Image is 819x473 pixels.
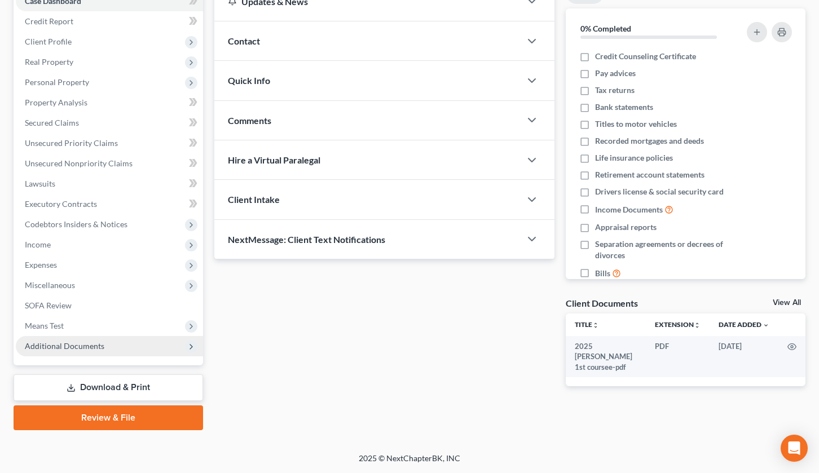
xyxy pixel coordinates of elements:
[228,154,320,165] span: Hire a Virtual Paralegal
[25,138,118,148] span: Unsecured Priority Claims
[16,295,203,316] a: SOFA Review
[25,260,57,269] span: Expenses
[25,16,73,26] span: Credit Report
[25,219,127,229] span: Codebtors Insiders & Notices
[25,321,64,330] span: Means Test
[25,118,79,127] span: Secured Claims
[16,113,203,133] a: Secured Claims
[595,268,610,279] span: Bills
[694,322,701,329] i: unfold_more
[25,98,87,107] span: Property Analysis
[25,300,72,310] span: SOFA Review
[595,238,736,261] span: Separation agreements or decrees of divorces
[655,320,701,329] a: Extensionunfold_more
[228,194,280,205] span: Client Intake
[16,92,203,113] a: Property Analysis
[575,320,599,329] a: Titleunfold_more
[25,280,75,290] span: Miscellaneous
[228,234,385,245] span: NextMessage: Client Text Notifications
[566,297,638,309] div: Client Documents
[16,133,203,153] a: Unsecured Priority Claims
[14,405,203,430] a: Review & File
[25,158,133,168] span: Unsecured Nonpriority Claims
[566,336,646,377] td: 2025 [PERSON_NAME] 1st coursee-pdf
[14,374,203,401] a: Download & Print
[25,57,73,67] span: Real Property
[25,179,55,188] span: Lawsuits
[16,11,203,32] a: Credit Report
[710,336,778,377] td: [DATE]
[595,169,704,180] span: Retirement account statements
[595,118,677,130] span: Titles to motor vehicles
[25,341,104,351] span: Additional Documents
[595,186,724,197] span: Drivers license & social security card
[595,204,663,215] span: Income Documents
[595,51,696,62] span: Credit Counseling Certificate
[228,36,260,46] span: Contact
[16,174,203,194] a: Lawsuits
[16,153,203,174] a: Unsecured Nonpriority Claims
[595,68,636,79] span: Pay advices
[646,336,710,377] td: PDF
[88,453,731,473] div: 2025 © NextChapterBK, INC
[592,322,599,329] i: unfold_more
[228,75,270,86] span: Quick Info
[773,299,801,307] a: View All
[595,135,704,147] span: Recorded mortgages and deeds
[781,435,808,462] div: Open Intercom Messenger
[228,115,271,126] span: Comments
[719,320,769,329] a: Date Added expand_more
[25,37,72,46] span: Client Profile
[595,152,673,163] span: Life insurance policies
[580,24,631,33] strong: 0% Completed
[25,77,89,87] span: Personal Property
[595,101,653,113] span: Bank statements
[595,222,657,233] span: Appraisal reports
[25,199,97,209] span: Executory Contracts
[16,194,203,214] a: Executory Contracts
[763,322,769,329] i: expand_more
[25,240,51,249] span: Income
[595,85,635,96] span: Tax returns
